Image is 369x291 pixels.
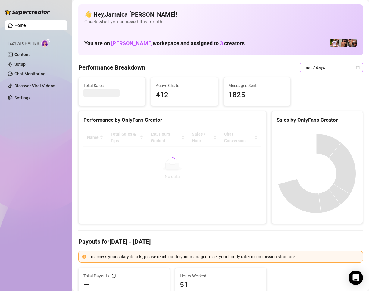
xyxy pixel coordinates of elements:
span: Check what you achieved this month [84,19,357,25]
a: Content [14,52,30,57]
a: Discover Viral Videos [14,83,55,88]
span: Active Chats [156,82,213,89]
span: Hours Worked [180,273,261,279]
a: Setup [14,62,26,67]
img: logo-BBDzfeDw.svg [5,9,50,15]
img: Osvaldo [348,39,357,47]
h4: Performance Breakdown [78,63,145,72]
div: Sales by OnlyFans Creator [277,116,358,124]
span: info-circle [112,274,116,278]
span: Last 7 days [303,63,359,72]
h4: Payouts for [DATE] - [DATE] [78,237,363,246]
span: — [83,280,89,289]
img: Zach [339,39,348,47]
span: [PERSON_NAME] [111,40,153,46]
a: Home [14,23,26,28]
div: To access your salary details, please reach out to your manager to set your hourly rate or commis... [89,253,359,260]
div: Performance by OnlyFans Creator [83,116,261,124]
span: 1825 [228,89,286,101]
h4: 👋 Hey, Jamaica [PERSON_NAME] ! [84,10,357,19]
span: Izzy AI Chatter [8,41,39,46]
div: Open Intercom Messenger [349,271,363,285]
span: loading [169,157,176,164]
img: AI Chatter [41,38,51,47]
a: Chat Monitoring [14,71,45,76]
span: exclamation-circle [82,255,86,259]
img: Hector [330,39,339,47]
span: 412 [156,89,213,101]
a: Settings [14,95,30,100]
span: Total Sales [83,82,141,89]
span: 51 [180,280,261,289]
span: calendar [356,66,360,69]
h1: You are on workspace and assigned to creators [84,40,245,47]
span: 3 [220,40,223,46]
span: Messages Sent [228,82,286,89]
span: Total Payouts [83,273,109,279]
